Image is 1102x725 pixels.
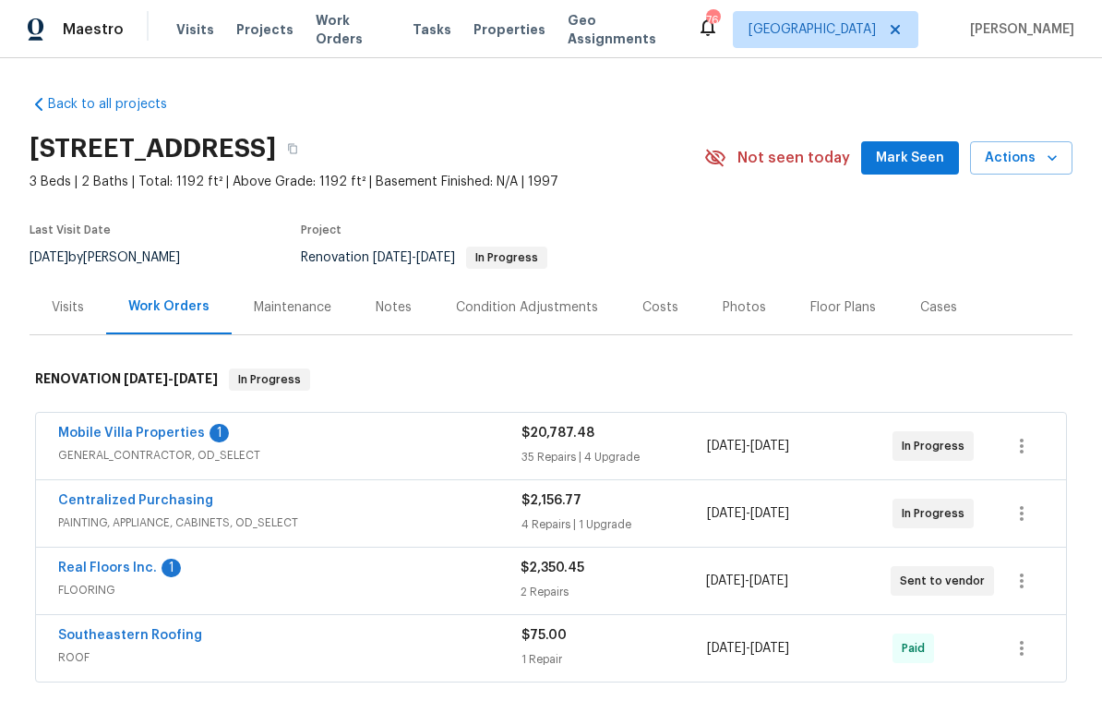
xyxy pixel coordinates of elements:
span: Renovation [301,251,547,264]
div: Cases [920,298,957,317]
span: - [706,572,788,590]
span: Not seen today [737,149,850,167]
span: [DATE] [174,372,218,385]
span: Project [301,224,341,236]
div: 35 Repairs | 4 Upgrade [521,448,707,466]
div: Notes [376,298,412,317]
span: 3 Beds | 2 Baths | Total: 1192 ft² | Above Grade: 1192 ft² | Basement Finished: N/A | 1997 [30,173,704,191]
button: Actions [970,141,1072,175]
div: 1 Repair [521,650,707,669]
span: In Progress [468,252,545,263]
div: RENOVATION [DATE]-[DATE]In Progress [30,350,1072,409]
div: Floor Plans [810,298,876,317]
span: [DATE] [707,642,746,655]
div: 1 [162,559,181,577]
span: [DATE] [750,440,789,453]
span: Last Visit Date [30,224,111,236]
span: Actions [985,147,1058,170]
span: [DATE] [706,574,745,587]
a: Mobile Villa Properties [58,427,205,440]
div: 4 Repairs | 1 Upgrade [521,515,707,534]
span: [DATE] [416,251,455,264]
div: Condition Adjustments [456,298,598,317]
a: Southeastern Roofing [58,629,202,642]
span: [DATE] [124,372,168,385]
span: - [707,504,789,523]
div: 2 Repairs [521,583,705,601]
span: [DATE] [30,251,68,264]
span: Properties [473,20,545,39]
div: Maintenance [254,298,331,317]
a: Real Floors Inc. [58,562,157,574]
span: Work Orders [316,11,390,48]
span: $20,787.48 [521,427,594,440]
h2: [STREET_ADDRESS] [30,139,276,158]
span: [DATE] [750,642,789,655]
span: $2,156.77 [521,494,581,507]
span: Tasks [413,23,451,36]
span: [PERSON_NAME] [963,20,1074,39]
span: Maestro [63,20,124,39]
span: In Progress [231,370,308,389]
span: In Progress [902,504,972,523]
div: 76 [706,11,719,30]
span: Visits [176,20,214,39]
span: $2,350.45 [521,562,584,574]
span: [DATE] [373,251,412,264]
div: Visits [52,298,84,317]
div: by [PERSON_NAME] [30,247,202,269]
span: PAINTING, APPLIANCE, CABINETS, OD_SELECT [58,514,521,532]
span: [DATE] [749,574,788,587]
span: ROOF [58,648,521,667]
span: - [124,372,218,385]
span: [GEOGRAPHIC_DATA] [749,20,876,39]
div: 1 [210,424,229,442]
span: Mark Seen [876,147,944,170]
div: Costs [642,298,678,317]
h6: RENOVATION [35,369,218,391]
span: - [373,251,455,264]
span: Projects [236,20,293,39]
span: $75.00 [521,629,567,642]
span: GENERAL_CONTRACTOR, OD_SELECT [58,446,521,465]
div: Work Orders [128,297,210,316]
span: Sent to vendor [900,572,992,590]
button: Mark Seen [861,141,959,175]
span: FLOORING [58,581,521,599]
button: Copy Address [276,132,309,165]
a: Back to all projects [30,95,207,114]
span: Geo Assignments [568,11,675,48]
span: Paid [902,639,932,658]
span: In Progress [902,437,972,455]
span: - [707,437,789,455]
span: [DATE] [707,440,746,453]
span: - [707,639,789,658]
span: [DATE] [707,507,746,520]
a: Centralized Purchasing [58,494,213,507]
div: Photos [723,298,766,317]
span: [DATE] [750,507,789,520]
